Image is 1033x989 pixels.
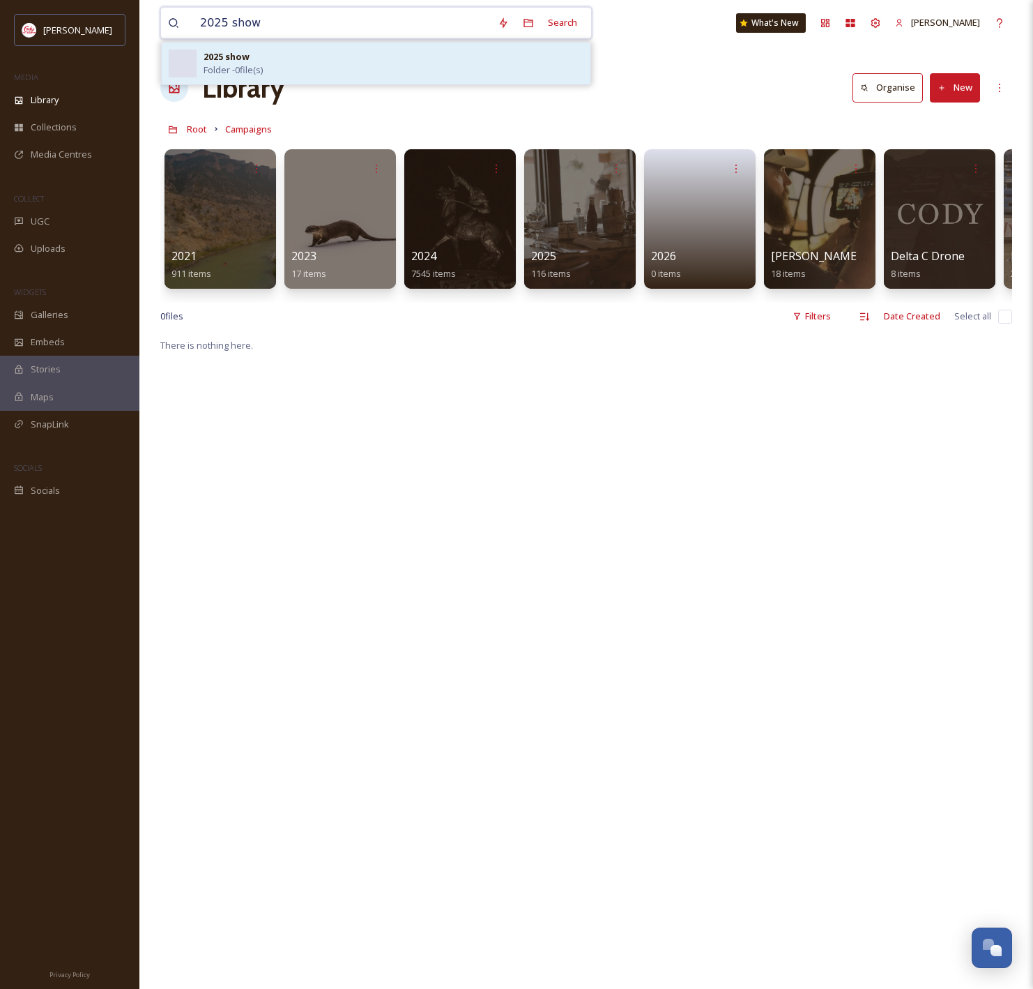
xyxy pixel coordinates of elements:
[877,303,947,330] div: Date Created
[541,9,584,36] div: Search
[651,267,681,280] span: 0 items
[852,73,923,102] button: Organise
[31,484,60,497] span: Socials
[204,50,250,63] strong: 2025 show
[14,193,44,204] span: COLLECT
[531,267,571,280] span: 116 items
[187,121,207,137] a: Root
[31,242,66,255] span: Uploads
[911,16,980,29] span: [PERSON_NAME]
[49,965,90,982] a: Privacy Policy
[171,248,197,264] span: 2021
[291,248,316,264] span: 2023
[891,250,965,280] a: Delta C Drone8 items
[22,23,36,37] img: images%20(1).png
[49,970,90,979] span: Privacy Policy
[31,335,65,349] span: Embeds
[736,13,806,33] a: What's New
[771,250,921,280] a: [PERSON_NAME] Film Assets18 items
[225,123,272,135] span: Campaigns
[531,248,556,264] span: 2025
[771,267,806,280] span: 18 items
[411,248,436,264] span: 2024
[31,215,49,228] span: UGC
[160,339,253,352] span: There is nothing here.
[202,67,284,109] a: Library
[14,287,46,297] span: WIDGETS
[171,267,211,280] span: 911 items
[771,248,921,264] span: [PERSON_NAME] Film Assets
[651,248,676,264] span: 2026
[225,121,272,137] a: Campaigns
[31,308,68,322] span: Galleries
[31,363,61,376] span: Stories
[786,303,838,330] div: Filters
[972,928,1012,968] button: Open Chat
[954,310,991,323] span: Select all
[14,462,42,473] span: SOCIALS
[31,93,59,107] span: Library
[651,250,681,280] a: 20260 items
[291,267,326,280] span: 17 items
[171,250,211,280] a: 2021911 items
[531,250,571,280] a: 2025116 items
[31,148,92,161] span: Media Centres
[891,267,921,280] span: 8 items
[193,8,491,38] input: Search your library
[187,123,207,135] span: Root
[160,310,183,323] span: 0 file s
[31,418,69,431] span: SnapLink
[204,63,263,77] span: Folder - 0 file(s)
[43,24,112,36] span: [PERSON_NAME]
[31,121,77,134] span: Collections
[411,267,456,280] span: 7545 items
[291,250,326,280] a: 202317 items
[411,250,456,280] a: 20247545 items
[891,248,965,264] span: Delta C Drone
[14,72,38,82] span: MEDIA
[31,391,54,404] span: Maps
[930,73,980,102] button: New
[888,9,987,36] a: [PERSON_NAME]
